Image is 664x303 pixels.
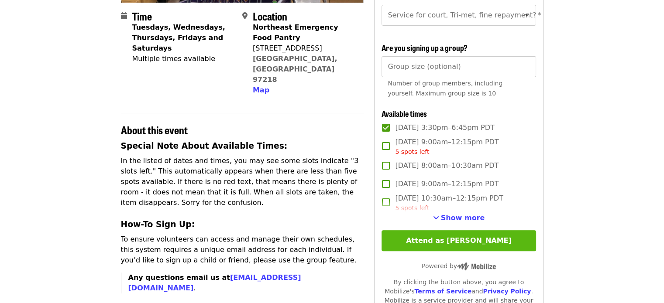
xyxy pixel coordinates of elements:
span: 5 spots left [395,148,429,155]
span: About this event [121,122,188,137]
input: [object Object] [382,56,536,77]
i: map-marker-alt icon [242,12,248,20]
strong: Tuesdays, Wednesdays, Thursdays, Fridays and Saturdays [132,23,225,52]
span: Show more [441,214,485,222]
span: Map [253,86,269,94]
a: [GEOGRAPHIC_DATA], [GEOGRAPHIC_DATA] 97218 [253,54,337,84]
button: Open [521,9,533,21]
button: Attend as [PERSON_NAME] [382,230,536,251]
a: Privacy Policy [483,288,531,295]
a: Terms of Service [414,288,471,295]
strong: Special Note About Available Times: [121,141,288,150]
span: Time [132,8,152,24]
span: [DATE] 10:30am–12:15pm PDT [395,193,503,213]
p: In the listed of dates and times, you may see some slots indicate "3 slots left." This automatica... [121,156,364,208]
span: Powered by [422,262,496,269]
p: . [128,272,364,293]
i: calendar icon [121,12,127,20]
strong: How-To Sign Up: [121,220,195,229]
span: [DATE] 3:30pm–6:45pm PDT [395,123,494,133]
div: Multiple times available [132,54,235,64]
button: Map [253,85,269,95]
span: [DATE] 9:00am–12:15pm PDT [395,137,499,157]
span: 5 spots left [395,204,429,211]
button: See more timeslots [433,213,485,223]
span: Are you signing up a group? [382,42,468,53]
strong: Northeast Emergency Food Pantry [253,23,338,42]
span: Available times [382,108,427,119]
strong: Any questions email us at [128,273,301,292]
span: Location [253,8,287,24]
span: Number of group members, including yourself. Maximum group size is 10 [388,80,502,97]
span: [DATE] 8:00am–10:30am PDT [395,160,499,171]
p: To ensure volunteers can access and manage their own schedules, this system requires a unique ema... [121,234,364,266]
span: [DATE] 9:00am–12:15pm PDT [395,179,499,189]
img: Powered by Mobilize [457,262,496,270]
div: [STREET_ADDRESS] [253,43,357,54]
